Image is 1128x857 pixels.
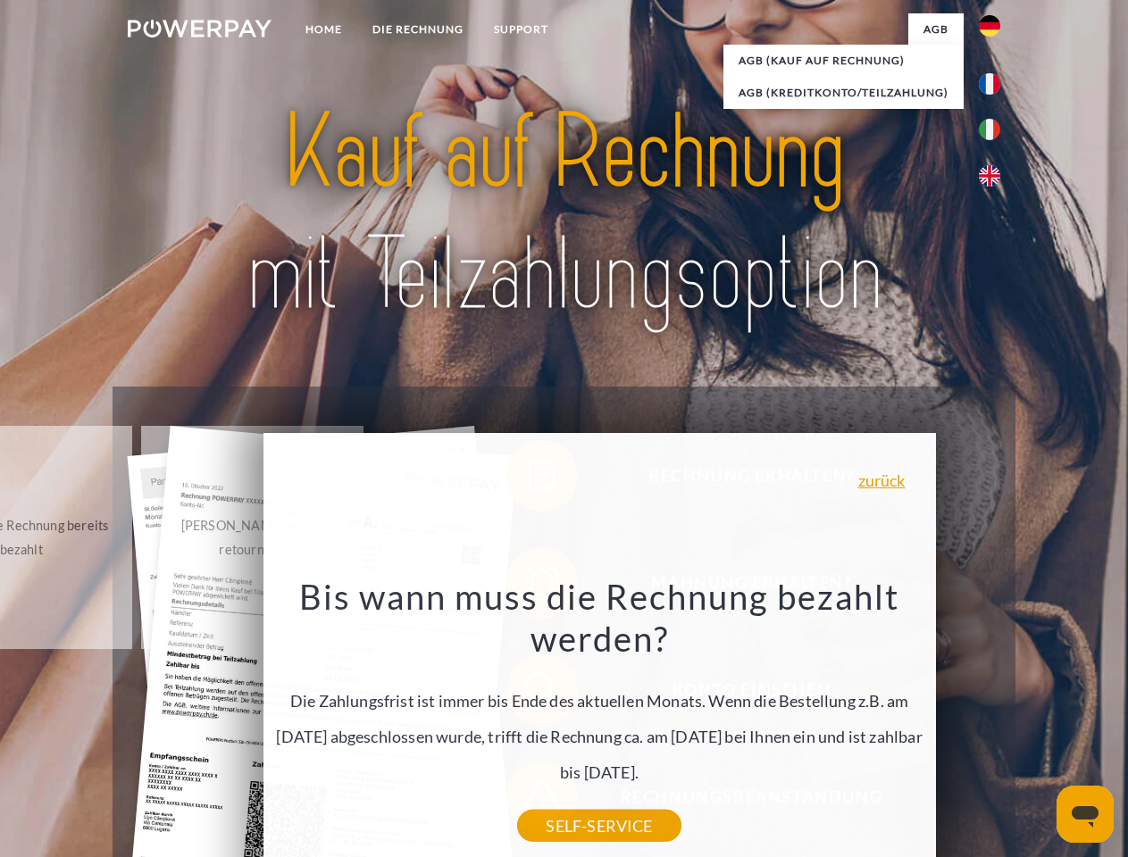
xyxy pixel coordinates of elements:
h3: Bis wann muss die Rechnung bezahlt werden? [273,575,925,661]
div: [PERSON_NAME] wurde retourniert [152,513,353,562]
img: en [979,165,1000,187]
img: fr [979,73,1000,95]
a: SUPPORT [479,13,564,46]
a: DIE RECHNUNG [357,13,479,46]
iframe: Schaltfläche zum Öffnen des Messaging-Fensters [1057,786,1114,843]
img: logo-powerpay-white.svg [128,20,272,37]
div: Die Zahlungsfrist ist immer bis Ende des aktuellen Monats. Wenn die Bestellung z.B. am [DATE] abg... [273,575,925,826]
a: AGB (Kreditkonto/Teilzahlung) [723,77,964,109]
a: agb [908,13,964,46]
a: SELF-SERVICE [517,810,681,842]
a: Home [290,13,357,46]
img: it [979,119,1000,140]
a: zurück [858,472,906,488]
img: title-powerpay_de.svg [171,86,957,342]
a: AGB (Kauf auf Rechnung) [723,45,964,77]
img: de [979,15,1000,37]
